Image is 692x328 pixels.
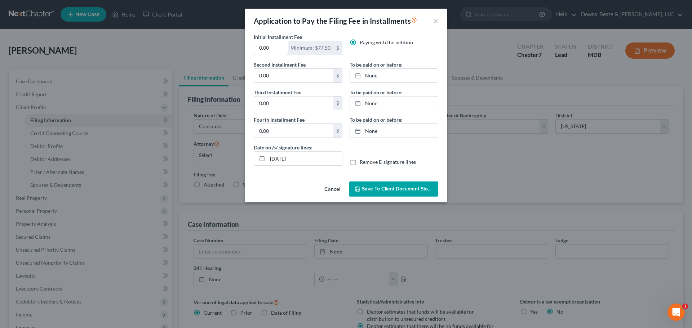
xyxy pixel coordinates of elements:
[433,17,438,25] button: ×
[350,89,403,96] label: To be paid on or before:
[319,182,346,197] button: Cancel
[254,89,301,96] label: Third Installment Fee
[350,124,438,138] a: None
[254,33,302,41] label: Initial Installment Fee
[360,158,416,166] label: Remove E-signature lines
[254,16,417,26] div: Application to Pay the Filing Fee in Installments
[350,96,438,110] a: None
[333,124,342,138] div: $
[267,152,342,165] input: MM/DD/YYYY
[254,96,333,110] input: 0.00
[333,96,342,110] div: $
[682,304,688,309] span: 1
[362,186,438,192] span: Save to Client Document Storage
[667,304,685,321] iframe: Intercom live chat
[350,69,438,82] a: None
[254,124,333,138] input: 0.00
[333,69,342,82] div: $
[360,39,413,46] label: Paying with the petition
[254,61,306,68] label: Second Installment Fee
[350,61,403,68] label: To be paid on or before:
[254,69,333,82] input: 0.00
[349,181,438,197] button: Save to Client Document Storage
[254,41,288,55] input: 0.00
[288,41,333,55] div: Minimum: $77.50
[333,41,342,55] div: $
[350,116,403,123] label: To be paid on or before:
[254,116,305,123] label: Fourth Installment Fee
[254,144,312,151] label: Date on /s/ signature lines:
